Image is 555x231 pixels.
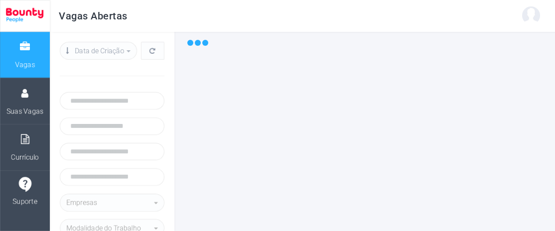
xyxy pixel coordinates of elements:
span: Currículo [11,148,39,166]
img: Imagem do generica do usuário no sistema. [522,6,540,24]
button: Empresas [60,194,164,212]
h4: Vagas Abertas [59,8,128,23]
button: Data de Criação descrecente [60,42,137,60]
span: Vagas [15,56,35,74]
img: icon-support.svg [18,177,32,192]
div: Data de Criação descrecente [66,45,125,57]
div: Empresas [66,197,152,209]
span: Suporte [13,192,37,210]
img: Imagem do logo da bounty people. [6,8,43,23]
span: Suas Vagas [6,102,43,120]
